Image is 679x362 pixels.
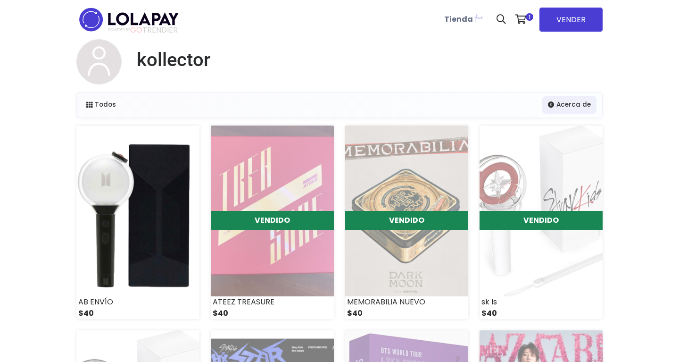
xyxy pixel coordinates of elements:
[76,308,199,319] div: $40
[473,12,484,24] img: Lolapay Plus
[345,308,468,319] div: $40
[345,296,468,308] div: MEMORABILIA NUEVO
[76,39,122,84] img: avatar-default.svg
[345,211,468,230] div: VENDIDO
[130,25,142,35] span: GO
[480,211,603,230] div: VENDIDO
[108,26,178,34] span: TRENDIER
[76,5,182,34] img: logo
[137,49,210,71] h1: kollector
[108,27,130,33] span: POWERED BY
[129,49,210,71] a: kollector
[542,96,596,113] a: Acerca de
[345,126,468,319] a: VENDIDO MEMORABILIA NUEVO $40
[444,14,473,25] b: Tienda
[81,96,122,113] a: Todos
[211,126,334,296] img: small_1724376037294.png
[480,296,603,308] div: sk ls
[76,296,199,308] div: AB ENVÍO
[480,126,603,296] img: small_1722895402349.png
[211,296,334,308] div: ATEEZ TREASURE
[539,8,603,32] a: VENDER
[211,126,334,319] a: VENDIDO ATEEZ TREASURE $40
[511,5,536,34] a: 1
[76,126,199,319] a: AB ENVÍO $40
[526,13,533,21] span: 1
[480,308,603,319] div: $40
[211,308,334,319] div: $40
[76,126,199,296] img: small_1729106646161.png
[345,126,468,296] img: small_1723134498415.png
[211,211,334,230] div: VENDIDO
[480,126,603,319] a: VENDIDO sk ls $40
